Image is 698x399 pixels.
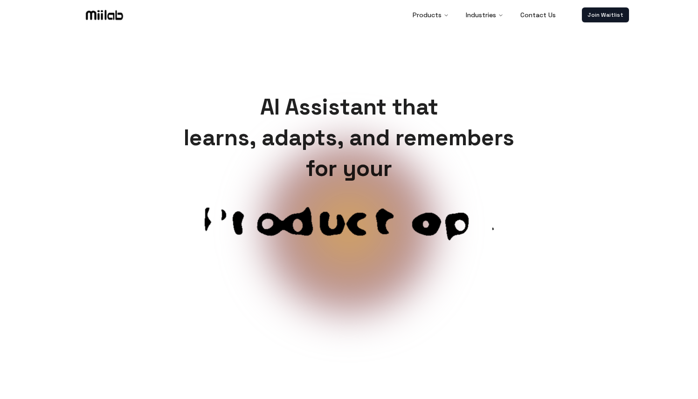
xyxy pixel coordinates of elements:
nav: Main [405,6,563,24]
a: Logo [69,8,139,22]
h1: AI Assistant that learns, adapts, and remembers for your [176,92,522,184]
button: Products [405,6,456,24]
button: Industries [458,6,511,24]
span: Customer service [139,199,559,288]
a: Contact Us [513,6,563,24]
a: Join Waitlist [582,7,629,22]
img: Logo [84,8,125,22]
